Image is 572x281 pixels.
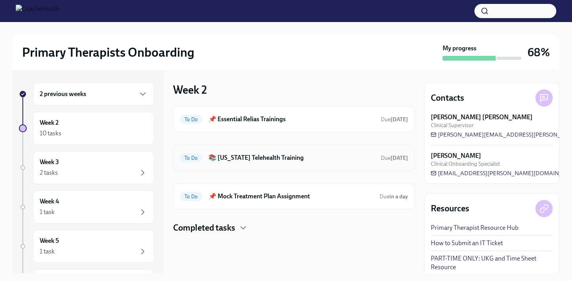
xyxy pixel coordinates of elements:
[381,155,408,161] span: Due
[180,155,202,161] span: To Do
[173,83,207,97] h3: Week 2
[431,122,474,129] span: Clinical Supervisor
[40,129,61,138] div: 10 tasks
[180,194,202,200] span: To Do
[19,151,154,184] a: Week 32 tasks
[431,203,469,214] h4: Resources
[380,193,408,200] span: Due
[40,208,55,216] div: 1 task
[19,112,154,145] a: Week 210 tasks
[19,230,154,263] a: Week 51 task
[180,116,202,122] span: To Do
[180,152,408,164] a: To Do📚 [US_STATE] Telehealth TrainingDue[DATE]
[40,118,59,127] h6: Week 2
[431,239,503,248] a: How to Submit an IT Ticket
[431,152,481,160] strong: [PERSON_NAME]
[528,45,550,59] h3: 68%
[40,237,59,245] h6: Week 5
[180,190,408,203] a: To Do📌 Mock Treatment Plan AssignmentDuein a day
[209,115,375,124] h6: 📌 Essential Relias Trainings
[391,116,408,123] strong: [DATE]
[173,222,235,234] h4: Completed tasks
[431,224,518,232] a: Primary Therapist Resource Hub
[33,83,154,105] div: 2 previous weeks
[431,160,500,168] span: Clinical Onboarding Specialist
[389,193,408,200] strong: in a day
[443,44,476,53] strong: My progress
[431,254,553,272] a: PART-TIME ONLY: UKG and Time Sheet Resource
[381,116,408,123] span: Due
[180,113,408,126] a: To Do📌 Essential Relias TrainingsDue[DATE]
[431,92,464,104] h4: Contacts
[391,155,408,161] strong: [DATE]
[381,116,408,123] span: August 18th, 2025 09:00
[40,197,59,206] h6: Week 4
[40,168,58,177] div: 2 tasks
[173,222,415,234] div: Completed tasks
[381,154,408,162] span: August 18th, 2025 09:00
[40,90,86,98] h6: 2 previous weeks
[22,44,194,60] h2: Primary Therapists Onboarding
[19,190,154,224] a: Week 41 task
[40,247,55,256] div: 1 task
[380,193,408,200] span: August 15th, 2025 09:00
[40,158,59,166] h6: Week 3
[431,113,533,122] strong: [PERSON_NAME] [PERSON_NAME]
[209,192,373,201] h6: 📌 Mock Treatment Plan Assignment
[16,5,59,17] img: CharlieHealth
[209,153,375,162] h6: 📚 [US_STATE] Telehealth Training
